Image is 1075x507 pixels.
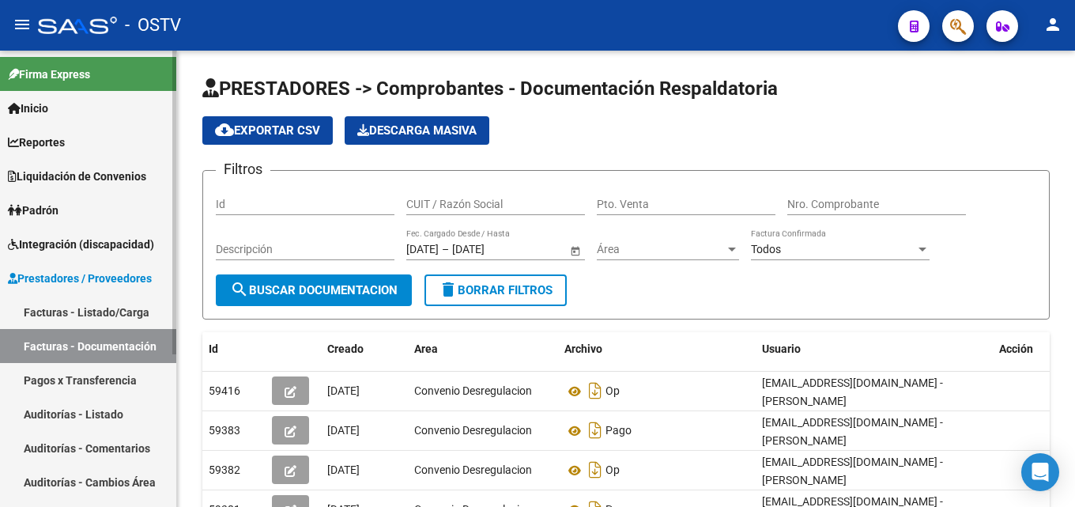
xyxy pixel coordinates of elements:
span: Convenio Desregulacion [414,463,532,476]
button: Open calendar [567,242,583,259]
span: Integración (discapacidad) [8,236,154,253]
span: 59416 [209,384,240,397]
button: Exportar CSV [202,116,333,145]
h3: Filtros [216,158,270,180]
button: Borrar Filtros [424,274,567,306]
datatable-header-cell: Acción [993,332,1072,366]
span: – [442,243,449,256]
span: Inicio [8,100,48,117]
span: Todos [751,243,781,255]
span: [DATE] [327,463,360,476]
span: [DATE] [327,384,360,397]
span: Op [605,464,620,477]
span: [DATE] [327,424,360,437]
span: 59382 [209,463,240,476]
span: - OSTV [125,8,181,43]
datatable-header-cell: Archivo [558,332,756,366]
mat-icon: menu [13,15,32,34]
span: 59383 [209,424,240,437]
mat-icon: cloud_download [215,120,234,139]
span: Creado [327,342,364,355]
datatable-header-cell: Creado [321,332,408,366]
i: Descargar documento [585,457,605,482]
input: Fecha inicio [406,243,439,256]
span: [EMAIL_ADDRESS][DOMAIN_NAME] - [PERSON_NAME] [762,456,943,486]
mat-icon: delete [439,280,458,299]
span: Acción [999,342,1033,355]
span: Pago [605,425,632,437]
span: Prestadores / Proveedores [8,270,152,287]
span: Op [605,385,620,398]
span: Id [209,342,218,355]
i: Descargar documento [585,418,605,443]
app-download-masive: Descarga masiva de comprobantes (adjuntos) [345,116,489,145]
button: Buscar Documentacion [216,274,412,306]
span: [EMAIL_ADDRESS][DOMAIN_NAME] - [PERSON_NAME] [762,376,943,407]
span: Firma Express [8,66,90,83]
span: Borrar Filtros [439,283,553,297]
span: Area [414,342,438,355]
span: Liquidación de Convenios [8,168,146,185]
input: Fecha fin [452,243,530,256]
div: Open Intercom Messenger [1021,453,1059,491]
span: [EMAIL_ADDRESS][DOMAIN_NAME] - [PERSON_NAME] [762,416,943,447]
span: Reportes [8,134,65,151]
span: Convenio Desregulacion [414,384,532,397]
datatable-header-cell: Area [408,332,558,366]
span: Exportar CSV [215,123,320,138]
datatable-header-cell: Usuario [756,332,993,366]
span: PRESTADORES -> Comprobantes - Documentación Respaldatoria [202,78,778,100]
mat-icon: person [1043,15,1062,34]
span: Área [597,243,725,256]
span: Usuario [762,342,801,355]
button: Descarga Masiva [345,116,489,145]
span: Convenio Desregulacion [414,424,532,437]
span: Descarga Masiva [357,123,477,138]
mat-icon: search [230,280,249,299]
span: Buscar Documentacion [230,283,398,297]
span: Padrón [8,202,58,219]
i: Descargar documento [585,378,605,403]
datatable-header-cell: Id [202,332,266,366]
span: Archivo [564,342,602,355]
